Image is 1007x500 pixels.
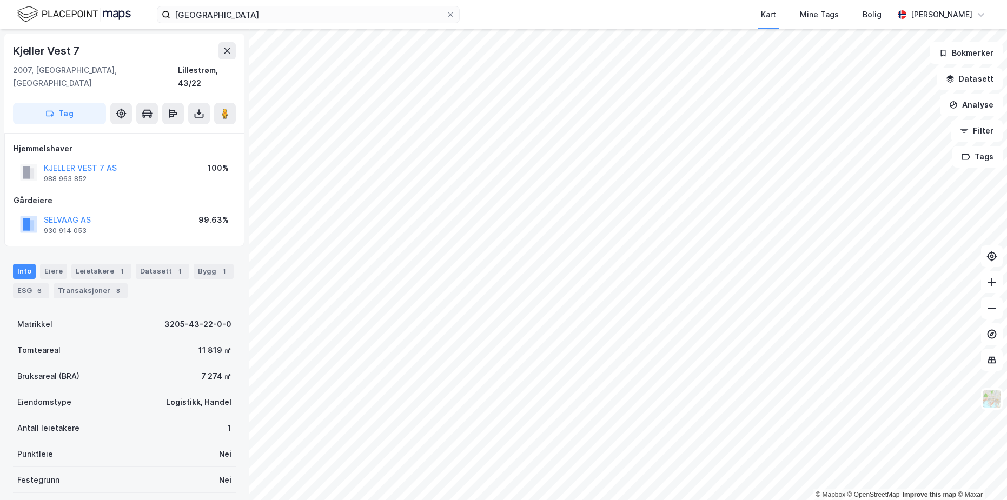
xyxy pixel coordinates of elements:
[17,318,52,331] div: Matrikkel
[982,389,1002,409] img: Z
[228,422,231,435] div: 1
[953,448,1007,500] iframe: Chat Widget
[208,162,229,175] div: 100%
[112,285,123,296] div: 8
[17,422,79,435] div: Antall leietakere
[136,264,189,279] div: Datasett
[14,194,235,207] div: Gårdeiere
[166,396,231,409] div: Logistikk, Handel
[761,8,776,21] div: Kart
[13,64,178,90] div: 2007, [GEOGRAPHIC_DATA], [GEOGRAPHIC_DATA]
[198,214,229,226] div: 99.63%
[201,370,231,383] div: 7 274 ㎡
[13,42,82,59] div: Kjeller Vest 7
[219,448,231,461] div: Nei
[951,120,1003,142] button: Filter
[44,175,87,183] div: 988 963 852
[116,266,127,277] div: 1
[17,344,61,357] div: Tomteareal
[17,448,53,461] div: Punktleie
[17,370,79,383] div: Bruksareal (BRA)
[800,8,839,21] div: Mine Tags
[17,396,71,409] div: Eiendomstype
[903,491,956,498] a: Improve this map
[170,6,446,23] input: Søk på adresse, matrikkel, gårdeiere, leietakere eller personer
[863,8,882,21] div: Bolig
[940,94,1003,116] button: Analyse
[14,142,235,155] div: Hjemmelshaver
[40,264,67,279] div: Eiere
[174,266,185,277] div: 1
[13,283,49,298] div: ESG
[17,5,131,24] img: logo.f888ab2527a4732fd821a326f86c7f29.svg
[198,344,231,357] div: 11 819 ㎡
[54,283,128,298] div: Transaksjoner
[34,285,45,296] div: 6
[178,64,236,90] div: Lillestrøm, 43/22
[219,474,231,486] div: Nei
[218,266,229,277] div: 1
[847,491,900,498] a: OpenStreetMap
[71,264,131,279] div: Leietakere
[937,68,1003,90] button: Datasett
[952,146,1003,168] button: Tags
[911,8,972,21] div: [PERSON_NAME]
[164,318,231,331] div: 3205-43-22-0-0
[17,474,59,486] div: Festegrunn
[44,226,87,235] div: 930 914 053
[194,264,234,279] div: Bygg
[13,103,106,124] button: Tag
[930,42,1003,64] button: Bokmerker
[13,264,36,279] div: Info
[816,491,845,498] a: Mapbox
